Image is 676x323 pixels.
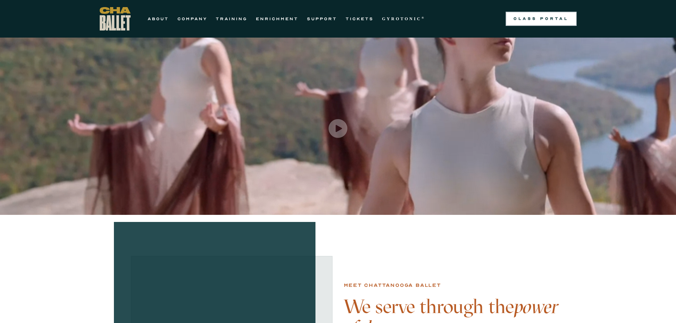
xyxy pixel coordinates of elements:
a: GYROTONIC® [382,15,425,23]
div: Meet chattanooga ballet [344,281,441,290]
a: home [100,7,131,30]
a: TICKETS [346,15,374,23]
a: ENRICHMENT [256,15,298,23]
a: TRAINING [216,15,247,23]
a: Class Portal [506,12,577,26]
div: Class Portal [510,16,572,22]
sup: ® [422,16,425,20]
a: COMPANY [177,15,207,23]
strong: GYROTONIC [382,16,422,21]
a: ABOUT [148,15,169,23]
a: SUPPORT [307,15,337,23]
